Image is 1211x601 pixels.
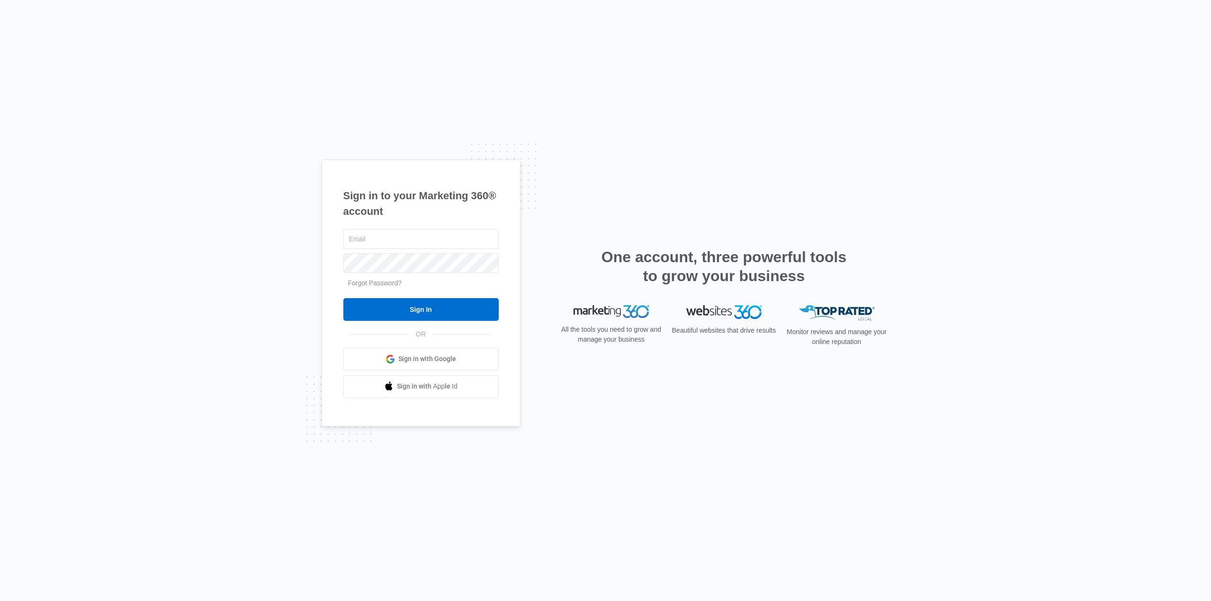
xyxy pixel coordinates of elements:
[409,329,432,339] span: OR
[686,305,762,319] img: Websites 360
[343,229,499,249] input: Email
[574,305,649,318] img: Marketing 360
[671,326,777,336] p: Beautiful websites that drive results
[599,247,850,285] h2: One account, three powerful tools to grow your business
[558,325,664,345] p: All the tools you need to grow and manage your business
[784,327,890,347] p: Monitor reviews and manage your online reputation
[799,305,875,321] img: Top Rated Local
[343,298,499,321] input: Sign In
[348,279,402,287] a: Forgot Password?
[343,375,499,398] a: Sign in with Apple Id
[343,348,499,371] a: Sign in with Google
[343,188,499,219] h1: Sign in to your Marketing 360® account
[398,354,456,364] span: Sign in with Google
[397,381,457,391] span: Sign in with Apple Id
